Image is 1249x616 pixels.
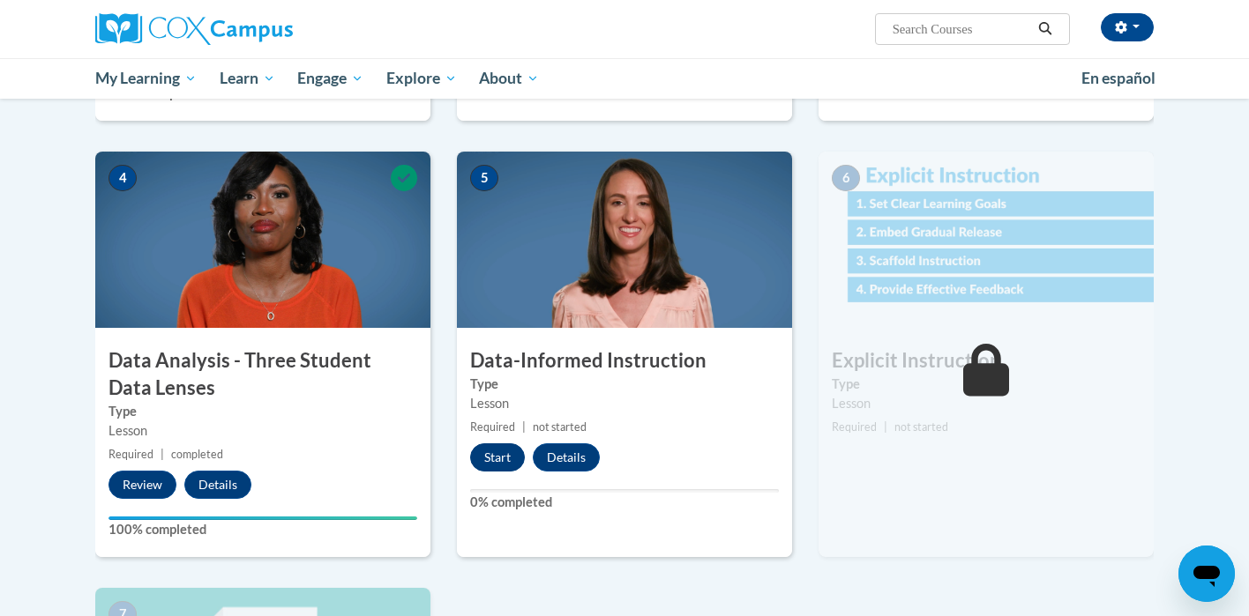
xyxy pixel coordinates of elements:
[522,420,526,434] span: |
[95,347,430,402] h3: Data Analysis - Three Student Data Lenses
[69,58,1180,99] div: Main menu
[832,394,1141,413] div: Lesson
[286,58,375,99] a: Engage
[470,394,779,413] div: Lesson
[470,493,779,512] label: 0% completed
[891,19,1032,40] input: Search Courses
[819,347,1154,375] h3: Explicit Instruction
[184,471,251,499] button: Details
[208,58,287,99] a: Learn
[533,420,587,434] span: not started
[470,420,515,434] span: Required
[84,58,208,99] a: My Learning
[832,165,860,191] span: 6
[108,471,176,499] button: Review
[457,347,792,375] h3: Data-Informed Instruction
[470,443,525,471] button: Start
[161,448,164,461] span: |
[108,516,417,520] div: Your progress
[108,448,153,461] span: Required
[1032,19,1058,40] button: Search
[894,420,948,434] span: not started
[1178,545,1235,602] iframe: Button to launch messaging window
[95,152,430,328] img: Course Image
[457,152,792,328] img: Course Image
[95,68,197,89] span: My Learning
[220,68,275,89] span: Learn
[386,68,457,89] span: Explore
[832,375,1141,394] label: Type
[108,520,417,539] label: 100% completed
[108,421,417,441] div: Lesson
[884,420,887,434] span: |
[533,443,600,471] button: Details
[95,13,430,45] a: Cox Campus
[375,58,468,99] a: Explore
[171,448,223,461] span: completed
[470,165,498,191] span: 5
[108,165,137,191] span: 4
[1081,69,1156,87] span: En español
[1101,13,1154,41] button: Account Settings
[95,13,293,45] img: Cox Campus
[832,420,877,434] span: Required
[479,68,539,89] span: About
[468,58,551,99] a: About
[470,375,779,394] label: Type
[819,152,1154,328] img: Course Image
[297,68,363,89] span: Engage
[1070,60,1167,97] a: En español
[108,402,417,421] label: Type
